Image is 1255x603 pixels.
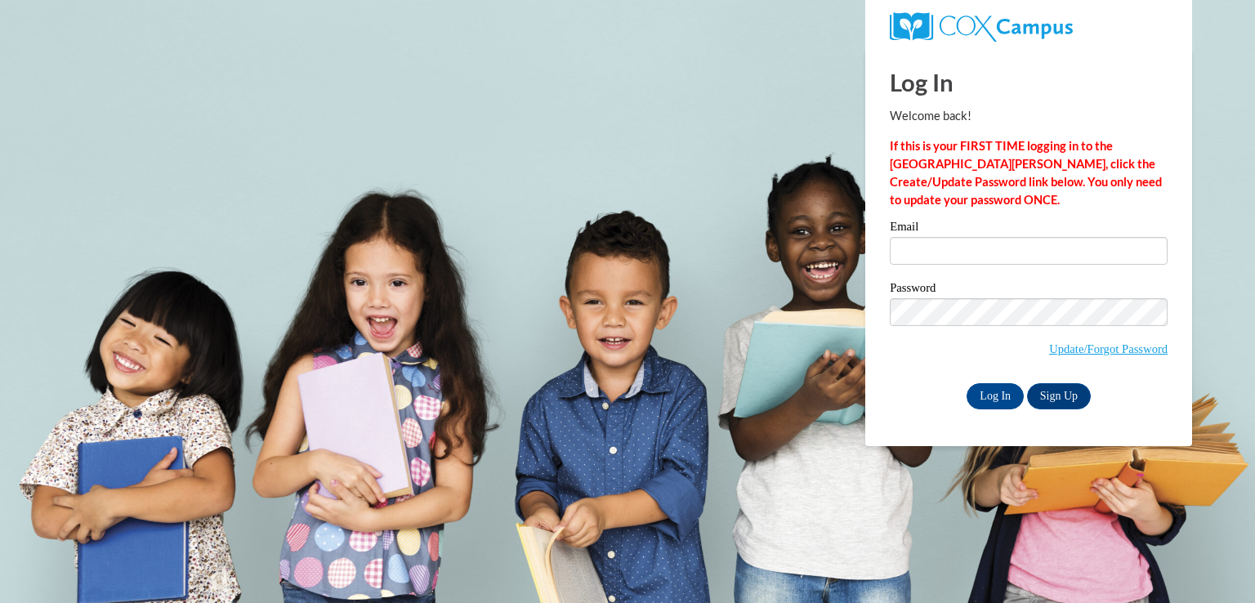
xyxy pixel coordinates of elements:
strong: If this is your FIRST TIME logging in to the [GEOGRAPHIC_DATA][PERSON_NAME], click the Create/Upd... [890,139,1162,207]
label: Password [890,282,1168,298]
label: Email [890,221,1168,237]
a: Update/Forgot Password [1049,342,1168,355]
p: Welcome back! [890,107,1168,125]
img: COX Campus [890,12,1073,42]
a: COX Campus [890,12,1168,42]
h1: Log In [890,65,1168,99]
a: Sign Up [1027,383,1091,409]
input: Log In [967,383,1024,409]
